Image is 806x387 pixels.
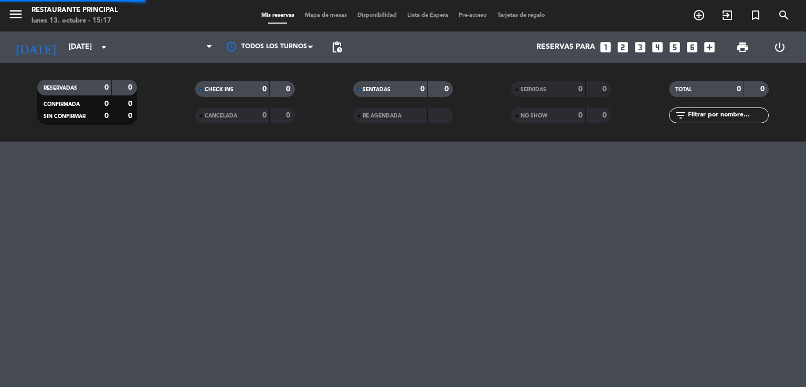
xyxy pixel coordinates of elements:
span: RE AGENDADA [363,113,401,119]
i: search [778,9,790,21]
i: add_circle_outline [693,9,705,21]
strong: 0 [104,84,109,91]
span: SERVIDAS [521,87,546,92]
strong: 0 [128,112,134,120]
i: filter_list [674,109,687,122]
div: lunes 13. octubre - 15:17 [31,16,118,26]
i: add_box [703,40,716,54]
i: looks_6 [685,40,699,54]
span: Pre-acceso [453,13,492,18]
span: CONFIRMADA [44,102,80,107]
span: SIN CONFIRMAR [44,114,86,119]
strong: 0 [760,85,767,93]
strong: 0 [420,85,425,93]
span: TOTAL [675,87,692,92]
span: Lista de Espera [402,13,453,18]
strong: 0 [444,85,451,93]
i: looks_3 [633,40,647,54]
span: Mis reservas [256,13,300,18]
span: Reservas para [536,43,595,51]
strong: 0 [286,85,292,93]
strong: 0 [104,100,109,107]
span: SENTADAS [363,87,390,92]
span: CANCELADA [205,113,237,119]
strong: 0 [602,85,609,93]
strong: 0 [578,112,582,119]
span: print [736,41,749,53]
i: power_settings_new [773,41,786,53]
span: Tarjetas de regalo [492,13,550,18]
i: arrow_drop_down [98,41,110,53]
span: Disponibilidad [352,13,402,18]
i: menu [8,6,24,22]
div: LOG OUT [761,31,798,63]
i: exit_to_app [721,9,734,21]
i: looks_one [599,40,612,54]
strong: 0 [262,112,267,119]
strong: 0 [602,112,609,119]
strong: 0 [128,84,134,91]
span: NO SHOW [521,113,547,119]
strong: 0 [128,100,134,107]
strong: 0 [737,85,741,93]
span: CHECK INS [205,87,234,92]
span: Mapa de mesas [300,13,352,18]
i: looks_5 [668,40,682,54]
div: Restaurante Principal [31,5,118,16]
input: Filtrar por nombre... [687,110,768,121]
button: menu [8,6,24,26]
strong: 0 [262,85,267,93]
i: turned_in_not [749,9,762,21]
i: [DATE] [8,36,63,59]
i: looks_two [616,40,630,54]
strong: 0 [578,85,582,93]
strong: 0 [104,112,109,120]
span: pending_actions [331,41,343,53]
strong: 0 [286,112,292,119]
i: looks_4 [651,40,664,54]
span: RESERVADAS [44,85,77,91]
